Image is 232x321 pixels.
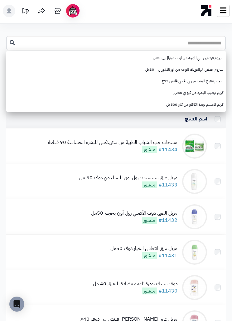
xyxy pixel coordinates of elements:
[79,174,177,181] div: مزيل عرق سينسيتف رول اون للنساء من دوف 50 مل
[158,146,177,153] a: #11434
[67,5,78,16] img: ai-face.png
[182,275,207,300] img: دوف ستيك بودرة ناعمة مضادة للتعرق 40 مل
[158,181,177,189] a: #11433
[91,210,177,217] div: مزيل العرق دوف الأصلي رول أون بحجم 50مل
[182,134,207,159] img: مسحات حب الشباب الطبية من ستريدكس للبشرة الحساسة 90 قطعة
[158,287,177,295] a: #11430
[6,75,226,87] a: سيروم تفتيح البشرة من بي اف بي فانش 93ج
[17,5,33,19] a: تحديثات المنصة
[142,181,157,188] span: منشور
[48,139,177,146] div: مسحات حب الشباب الطبية من ستريدكس للبشرة الحساسة 90 قطعة
[182,169,207,194] img: مزيل عرق سينسيتف رول اون للنساء من دوف 50 مل
[6,87,226,99] a: كريم ترطيب البشره من كيو في 250غ
[185,115,207,123] a: اسم المنتج
[142,288,157,294] span: منشور
[182,240,207,265] img: مزيل عرق انتعاش الخيار دوف 50مل
[158,217,177,224] a: #11432
[6,52,226,64] a: سيروم فيتامين سي للوجه من اوز ناتشورال _ 30مل
[182,204,207,229] img: مزيل العرق دوف الأصلي رول أون بحجم 50مل
[9,297,24,312] div: Open Intercom Messenger
[201,4,212,18] img: logo-mobile.png
[6,99,226,110] a: كريم الجسم بزبدة الكاكاو من كلير 500مل
[158,252,177,259] a: #11431
[93,280,177,288] div: دوف ستيك بودرة ناعمة مضادة للتعرق 40 مل
[142,217,157,224] span: منشور
[142,252,157,259] span: منشور
[110,245,177,252] div: مزيل عرق انتعاش الخيار دوف 50مل
[6,64,226,75] a: سيروم حمض الهاليورنك للوجه من اوز ناتشورال _ 30مل
[142,146,157,153] span: منشور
